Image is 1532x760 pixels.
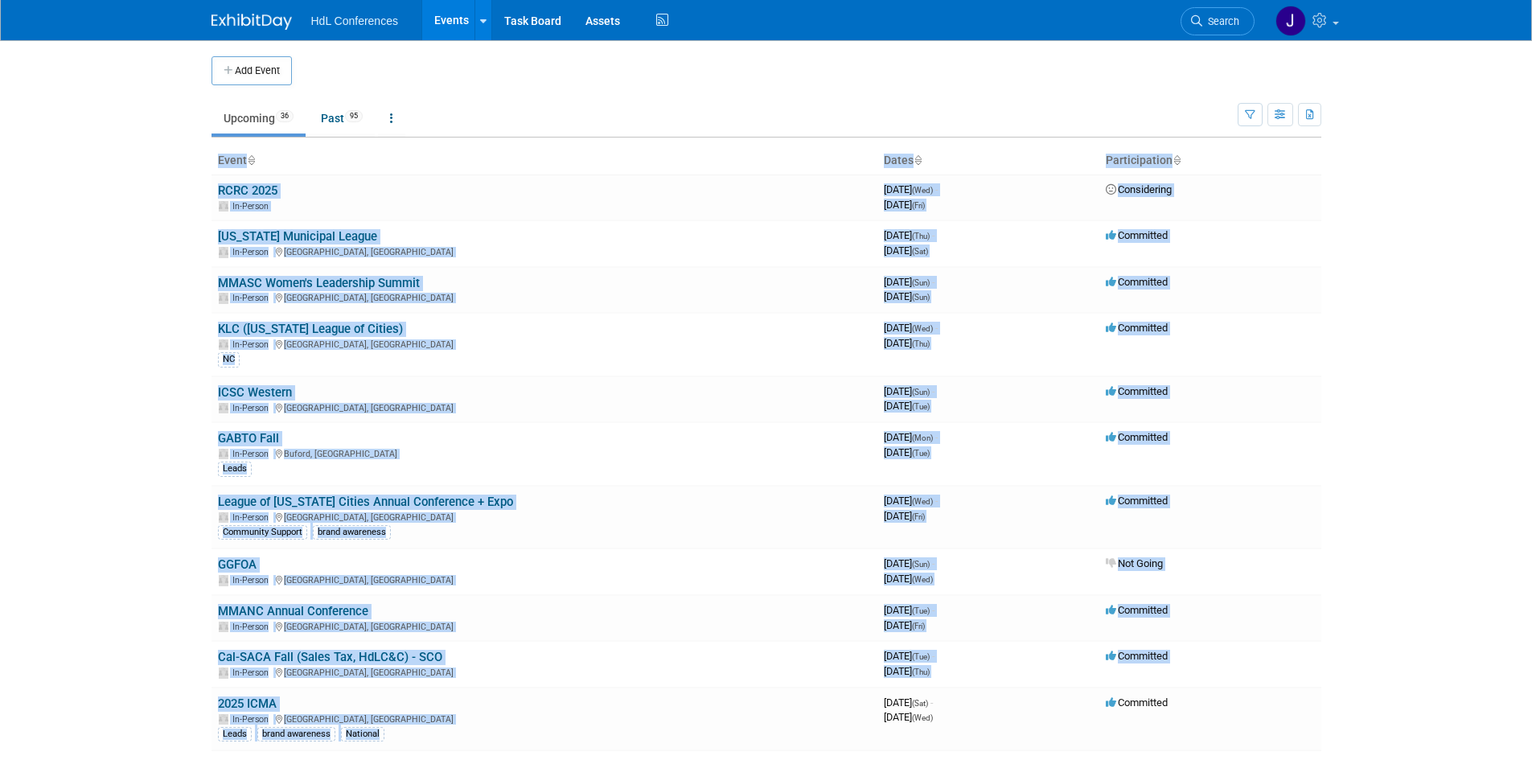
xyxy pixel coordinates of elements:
a: KLC ([US_STATE] League of Cities) [218,322,403,336]
span: [DATE] [884,337,930,349]
span: - [935,495,938,507]
span: In-Person [232,622,273,632]
span: In-Person [232,201,273,212]
img: In-Person Event [219,201,228,209]
div: Leads [218,727,252,742]
span: In-Person [232,668,273,678]
a: MMANC Annual Conference [218,604,368,618]
span: (Tue) [912,402,930,411]
span: [DATE] [884,229,934,241]
div: [GEOGRAPHIC_DATA], [GEOGRAPHIC_DATA] [218,401,871,413]
span: (Mon) [912,433,933,442]
span: (Wed) [912,497,933,506]
img: In-Person Event [219,575,228,583]
span: Committed [1106,696,1168,709]
img: In-Person Event [219,449,228,457]
div: Buford, [GEOGRAPHIC_DATA] [218,446,871,459]
div: [GEOGRAPHIC_DATA], [GEOGRAPHIC_DATA] [218,244,871,257]
div: Community Support [218,525,307,540]
a: RCRC 2025 [218,183,277,198]
span: (Tue) [912,606,930,615]
img: In-Person Event [219,339,228,347]
span: 95 [345,110,363,122]
div: Leads [218,462,252,476]
span: HdL Conferences [311,14,398,27]
a: [US_STATE] Municipal League [218,229,377,244]
img: In-Person Event [219,668,228,676]
span: In-Person [232,339,273,350]
span: Committed [1106,650,1168,662]
span: (Sun) [912,293,930,302]
span: In-Person [232,714,273,725]
img: In-Person Event [219,622,228,630]
img: ExhibitDay [212,14,292,30]
div: NC [218,352,240,367]
span: - [935,431,938,443]
span: [DATE] [884,619,925,631]
span: In-Person [232,449,273,459]
span: (Tue) [912,652,930,661]
span: [DATE] [884,290,930,302]
a: GABTO Fall [218,431,279,446]
span: - [930,696,933,709]
span: [DATE] [884,604,934,616]
span: (Fri) [912,201,925,210]
img: In-Person Event [219,714,228,722]
span: [DATE] [884,650,934,662]
div: [GEOGRAPHIC_DATA], [GEOGRAPHIC_DATA] [218,337,871,350]
span: (Sun) [912,388,930,396]
span: (Thu) [912,668,930,676]
a: GGFOA [218,557,257,572]
span: Committed [1106,322,1168,334]
a: Upcoming36 [212,103,306,134]
div: [GEOGRAPHIC_DATA], [GEOGRAPHIC_DATA] [218,712,871,725]
span: - [932,604,934,616]
span: [DATE] [884,244,928,257]
span: [DATE] [884,665,930,677]
a: Search [1181,7,1255,35]
div: brand awareness [257,727,335,742]
span: (Sun) [912,278,930,287]
span: Not Going [1106,557,1163,569]
span: (Sat) [912,247,928,256]
span: (Wed) [912,575,933,584]
span: In-Person [232,575,273,585]
span: [DATE] [884,711,933,723]
span: (Wed) [912,713,933,722]
span: [DATE] [884,495,938,507]
span: [DATE] [884,276,934,288]
div: [GEOGRAPHIC_DATA], [GEOGRAPHIC_DATA] [218,290,871,303]
img: In-Person Event [219,247,228,255]
a: ICSC Western [218,385,292,400]
span: In-Person [232,293,273,303]
a: Past95 [309,103,375,134]
span: - [932,385,934,397]
th: Dates [877,147,1099,175]
span: Committed [1106,229,1168,241]
span: (Tue) [912,449,930,458]
span: Committed [1106,495,1168,507]
div: National [341,727,384,742]
span: - [932,276,934,288]
span: - [932,229,934,241]
span: [DATE] [884,322,938,334]
button: Add Event [212,56,292,85]
span: [DATE] [884,446,930,458]
span: Committed [1106,431,1168,443]
img: Johnny Nguyen [1275,6,1306,36]
span: In-Person [232,512,273,523]
div: [GEOGRAPHIC_DATA], [GEOGRAPHIC_DATA] [218,510,871,523]
span: [DATE] [884,510,925,522]
th: Participation [1099,147,1321,175]
span: In-Person [232,403,273,413]
span: [DATE] [884,573,933,585]
span: [DATE] [884,199,925,211]
a: MMASC Women's Leadership Summit [218,276,420,290]
span: [DATE] [884,183,938,195]
span: (Fri) [912,622,925,631]
span: Search [1202,15,1239,27]
a: Cal-SACA Fall (Sales Tax, HdLC&C) - SCO [218,650,442,664]
span: - [935,183,938,195]
span: Committed [1106,604,1168,616]
img: In-Person Event [219,403,228,411]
